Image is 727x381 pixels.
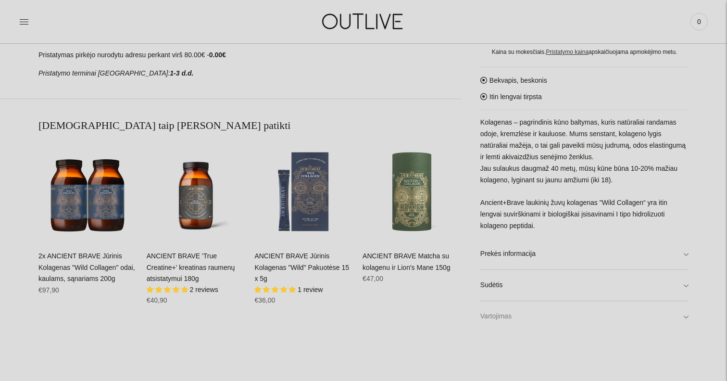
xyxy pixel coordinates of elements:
[190,286,218,293] span: 2 reviews
[363,252,450,271] a: ANCIENT BRAVE Matcha su kolagenu ir Lion's Mane 150g
[363,275,383,282] span: €47,00
[147,286,190,293] span: 5.00 stars
[147,296,167,304] span: €40,90
[254,286,298,293] span: 5.00 stars
[38,252,135,283] a: 2x ANCIENT BRAVE Jūrinis Kolagenas "Wild Collagen" odai, kaulams, sąnariams 200g
[303,5,424,38] img: OUTLIVE
[38,50,461,61] p: Pristatymas pirkėjo nurodytu adresu perkant virš 80.00€ -
[209,51,226,59] strong: 0.00€
[480,270,689,301] a: Sudėtis
[480,301,689,332] a: Vartojimas
[480,117,689,232] p: Kolagenas – pagrindinis kūno baltymas, kuris natūraliai randamas odoje, kremzlėse ir kauluose. Mu...
[254,252,349,283] a: ANCIENT BRAVE Jūrinis Kolagenas "Wild" Pakuotėse 15 x 5g
[254,296,275,304] span: €36,00
[254,142,353,241] a: ANCIENT BRAVE Jūrinis Kolagenas
[546,49,589,55] a: Pristatymo kaina
[38,286,59,294] span: €97,90
[480,47,689,57] div: Kaina su mokesčiais. apskaičiuojama apmokėjimo metu.
[38,118,461,133] h2: [DEMOGRAPHIC_DATA] taip [PERSON_NAME] patikti
[298,286,323,293] span: 1 review
[480,67,689,332] div: Bekvapis, beskonis Itin lengvai tirpsta
[363,142,461,241] a: ANCIENT BRAVE Matcha su kolagenu ir Lion's Mane 150g
[147,252,235,283] a: ANCIENT BRAVE 'True Creatine+' kreatinas raumenų atsistatymui 180g
[38,69,170,77] em: Pristatymo terminai [GEOGRAPHIC_DATA]:
[38,142,137,241] a: 2x ANCIENT BRAVE Jūrinis Kolagenas
[147,142,245,241] a: ANCIENT BRAVE 'True Creatine+' kreatinas raumenų atsistatymui 180g
[480,239,689,269] a: Prekės informacija
[692,15,706,28] span: 0
[170,69,193,77] strong: 1-3 d.d.
[690,11,708,32] a: 0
